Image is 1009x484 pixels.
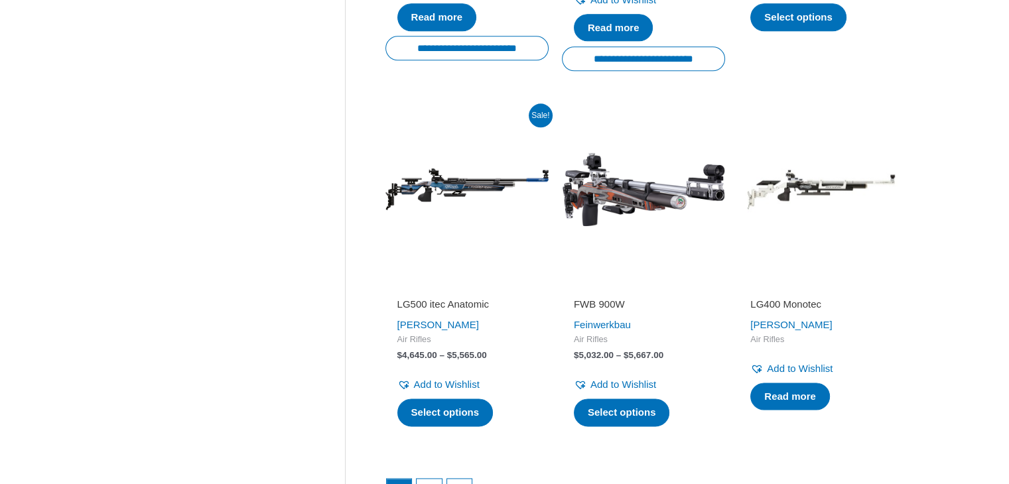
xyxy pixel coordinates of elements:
[750,298,890,316] a: LG400 Monotec
[397,350,437,360] bdi: 4,645.00
[447,350,452,360] span: $
[574,350,614,360] bdi: 5,032.00
[738,107,902,271] img: LG400 Monotec Competition
[397,3,477,31] a: Read more about “LG400 Field Target Alutec, 16J”
[397,375,480,394] a: Add to Wishlist
[439,350,444,360] span: –
[397,350,403,360] span: $
[397,298,537,316] a: LG500 itec Anatomic
[750,383,830,410] a: Select options for “LG400 Monotec”
[562,107,725,271] img: FWB 900W
[750,279,890,295] iframe: Customer reviews powered by Trustpilot
[574,375,656,394] a: Add to Wishlist
[750,3,846,31] a: Select options for “LG400 Anatomic”
[574,334,713,345] span: Air Rifles
[624,350,629,360] span: $
[397,319,479,330] a: [PERSON_NAME]
[574,279,713,295] iframe: Customer reviews powered by Trustpilot
[574,350,579,360] span: $
[574,298,713,311] h2: FWB 900W
[397,334,537,345] span: Air Rifles
[750,334,890,345] span: Air Rifles
[616,350,622,360] span: –
[414,379,480,390] span: Add to Wishlist
[529,103,553,127] span: Sale!
[750,359,833,378] a: Add to Wishlist
[750,298,890,311] h2: LG400 Monotec
[385,107,549,271] img: LG500 itec Anatomic
[447,350,487,360] bdi: 5,565.00
[750,319,832,330] a: [PERSON_NAME]
[574,319,631,330] a: Feinwerkbau
[624,350,663,360] bdi: 5,667.00
[397,279,537,295] iframe: Customer reviews powered by Trustpilot
[574,298,713,316] a: FWB 900W
[590,379,656,390] span: Add to Wishlist
[397,398,494,426] a: Select options for “LG500 itec Anatomic”
[397,298,537,311] h2: LG500 itec Anatomic
[767,363,833,374] span: Add to Wishlist
[574,14,653,42] a: Read more about “LG400 Alutec Expert Green Pepper”
[574,398,670,426] a: Select options for “FWB 900W”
